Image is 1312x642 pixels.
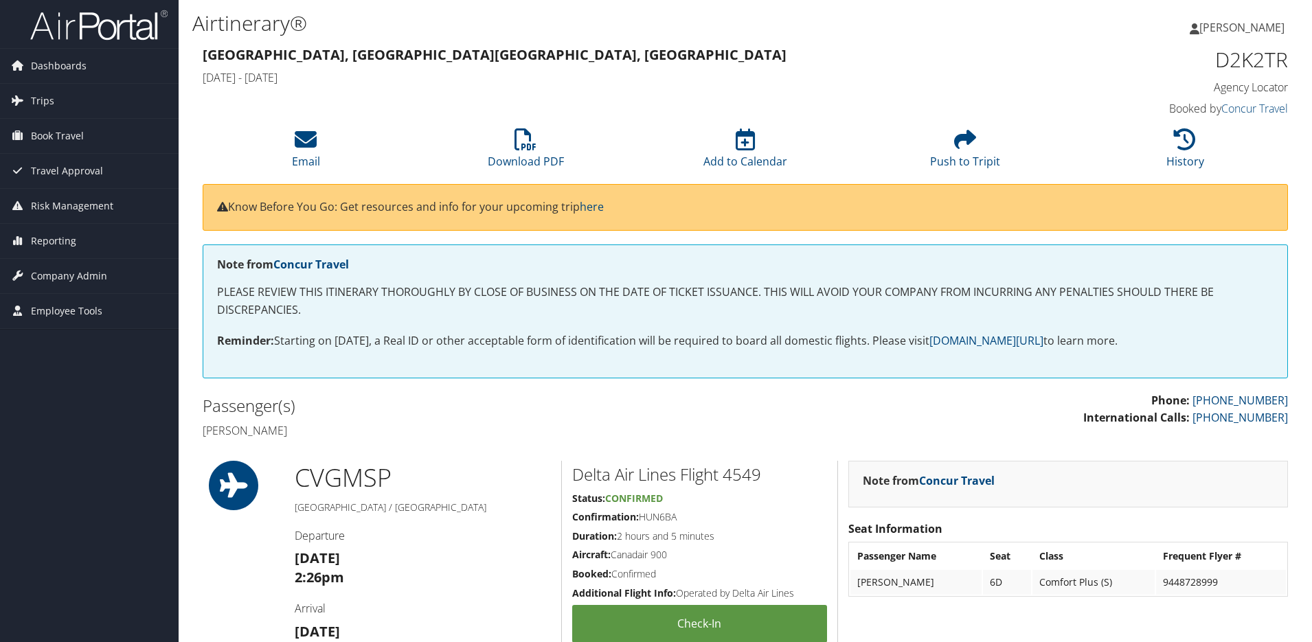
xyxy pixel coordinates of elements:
[572,510,639,523] strong: Confirmation:
[572,586,676,599] strong: Additional Flight Info:
[295,568,344,586] strong: 2:26pm
[983,544,1032,569] th: Seat
[572,492,605,505] strong: Status:
[295,622,340,641] strong: [DATE]
[1156,544,1286,569] th: Frequent Flyer #
[31,49,87,83] span: Dashboards
[31,259,107,293] span: Company Admin
[31,294,102,328] span: Employee Tools
[217,257,349,272] strong: Note from
[1032,570,1155,595] td: Comfort Plus (S)
[31,189,113,223] span: Risk Management
[703,136,787,169] a: Add to Calendar
[31,84,54,118] span: Trips
[295,528,551,543] h4: Departure
[217,333,274,348] strong: Reminder:
[217,284,1274,319] p: PLEASE REVIEW THIS ITINERARY THOROUGHLY BY CLOSE OF BUSINESS ON THE DATE OF TICKET ISSUANCE. THIS...
[572,529,617,542] strong: Duration:
[31,154,103,188] span: Travel Approval
[1083,410,1190,425] strong: International Calls:
[572,529,828,543] h5: 2 hours and 5 minutes
[295,461,551,495] h1: CVG MSP
[488,136,564,169] a: Download PDF
[572,586,828,600] h5: Operated by Delta Air Lines
[1032,45,1289,74] h1: D2K2TR
[295,549,340,567] strong: [DATE]
[203,423,735,438] h4: [PERSON_NAME]
[1166,136,1204,169] a: History
[295,501,551,514] h5: [GEOGRAPHIC_DATA] / [GEOGRAPHIC_DATA]
[580,199,604,214] a: here
[217,332,1274,350] p: Starting on [DATE], a Real ID or other acceptable form of identification will be required to boar...
[572,463,828,486] h2: Delta Air Lines Flight 4549
[273,257,349,272] a: Concur Travel
[572,567,611,580] strong: Booked:
[192,9,929,38] h1: Airtinerary®
[1156,570,1286,595] td: 9448728999
[1032,544,1155,569] th: Class
[850,570,981,595] td: [PERSON_NAME]
[605,492,663,505] span: Confirmed
[572,548,828,562] h5: Canadair 900
[1151,393,1190,408] strong: Phone:
[572,548,611,561] strong: Aircraft:
[30,9,168,41] img: airportal-logo.png
[572,510,828,524] h5: HUN6BA
[217,198,1274,216] p: Know Before You Go: Get resources and info for your upcoming trip
[295,601,551,616] h4: Arrival
[863,473,995,488] strong: Note from
[930,136,1000,169] a: Push to Tripit
[1032,101,1289,116] h4: Booked by
[848,521,942,536] strong: Seat Information
[1192,410,1288,425] a: [PHONE_NUMBER]
[1192,393,1288,408] a: [PHONE_NUMBER]
[1190,7,1298,48] a: [PERSON_NAME]
[31,119,84,153] span: Book Travel
[850,544,981,569] th: Passenger Name
[1032,80,1289,95] h4: Agency Locator
[572,567,828,581] h5: Confirmed
[919,473,995,488] a: Concur Travel
[983,570,1032,595] td: 6D
[203,45,787,64] strong: [GEOGRAPHIC_DATA], [GEOGRAPHIC_DATA] [GEOGRAPHIC_DATA], [GEOGRAPHIC_DATA]
[203,70,1012,85] h4: [DATE] - [DATE]
[929,333,1043,348] a: [DOMAIN_NAME][URL]
[1199,20,1285,35] span: [PERSON_NAME]
[1221,101,1288,116] a: Concur Travel
[203,394,735,417] h2: Passenger(s)
[31,224,76,258] span: Reporting
[292,136,320,169] a: Email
